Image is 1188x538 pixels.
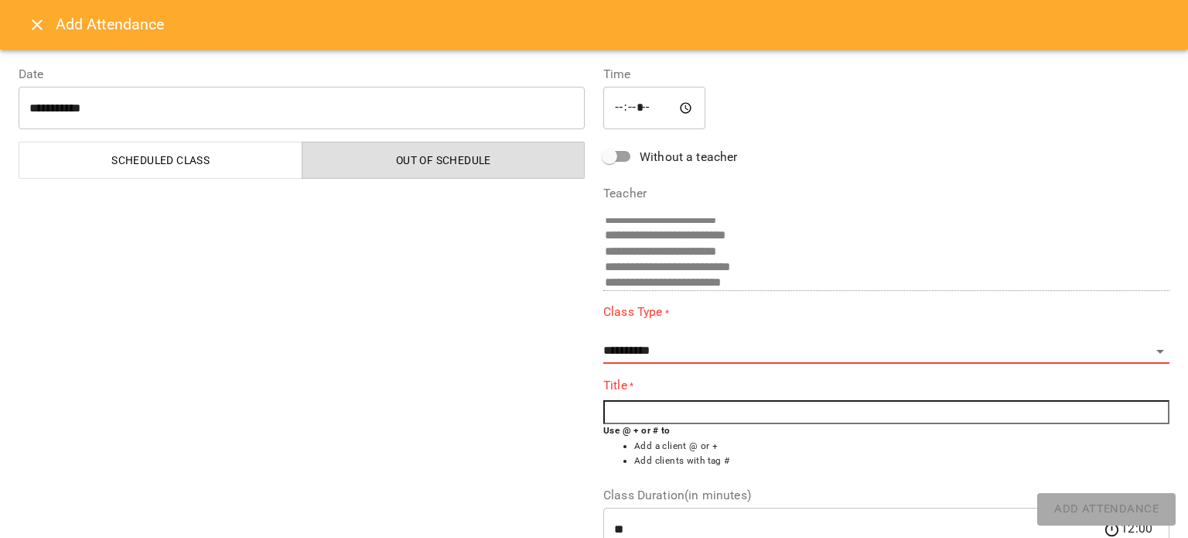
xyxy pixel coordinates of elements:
[603,376,1169,394] label: Title
[302,142,585,179] button: Out of Schedule
[603,489,1169,502] label: Class Duration(in minutes)
[19,142,302,179] button: Scheduled class
[640,148,738,166] span: Without a teacher
[634,454,1169,469] li: Add clients with tag #
[603,68,1169,81] label: Time
[29,151,293,170] span: Scheduled class
[312,151,576,170] span: Out of Schedule
[634,439,1169,454] li: Add a client @ or +
[603,425,671,436] b: Use @ + or # to
[19,68,585,81] label: Date
[603,187,1169,200] label: Teacher
[19,6,56,43] button: Close
[603,303,1169,321] label: Class Type
[56,12,1169,36] h6: Add Attendance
